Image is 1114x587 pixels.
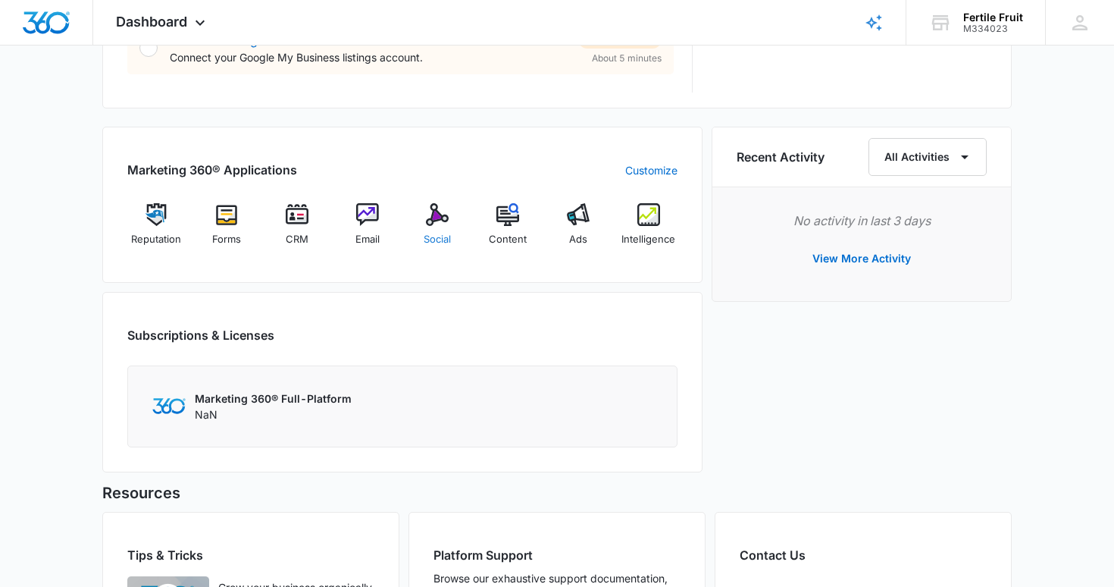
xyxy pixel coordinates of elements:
[131,232,181,247] span: Reputation
[868,138,987,176] button: All Activities
[619,203,677,258] a: Intelligence
[549,203,608,258] a: Ads
[433,546,681,564] h2: Platform Support
[592,52,662,65] span: About 5 minutes
[408,203,467,258] a: Social
[963,24,1023,34] div: account id
[127,161,297,179] h2: Marketing 360® Applications
[737,212,987,230] p: No activity in last 3 days
[116,14,187,30] span: Dashboard
[963,11,1023,24] div: account name
[625,162,677,178] a: Customize
[127,326,274,344] h2: Subscriptions & Licenses
[797,240,926,277] button: View More Activity
[489,232,527,247] span: Content
[268,203,327,258] a: CRM
[198,203,256,258] a: Forms
[170,49,566,65] p: Connect your Google My Business listings account.
[102,482,1012,504] h5: Resources
[170,33,264,48] a: Connect Listings
[737,148,825,166] h6: Recent Activity
[127,203,186,258] a: Reputation
[338,203,396,258] a: Email
[152,398,186,414] img: Marketing 360 Logo
[621,232,675,247] span: Intelligence
[479,203,537,258] a: Content
[355,232,380,247] span: Email
[195,391,352,422] div: NaN
[195,391,352,407] p: Marketing 360® Full-Platform
[127,546,374,564] h2: Tips & Tricks
[286,232,308,247] span: CRM
[212,232,241,247] span: Forms
[424,232,451,247] span: Social
[740,546,987,564] h2: Contact Us
[569,232,587,247] span: Ads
